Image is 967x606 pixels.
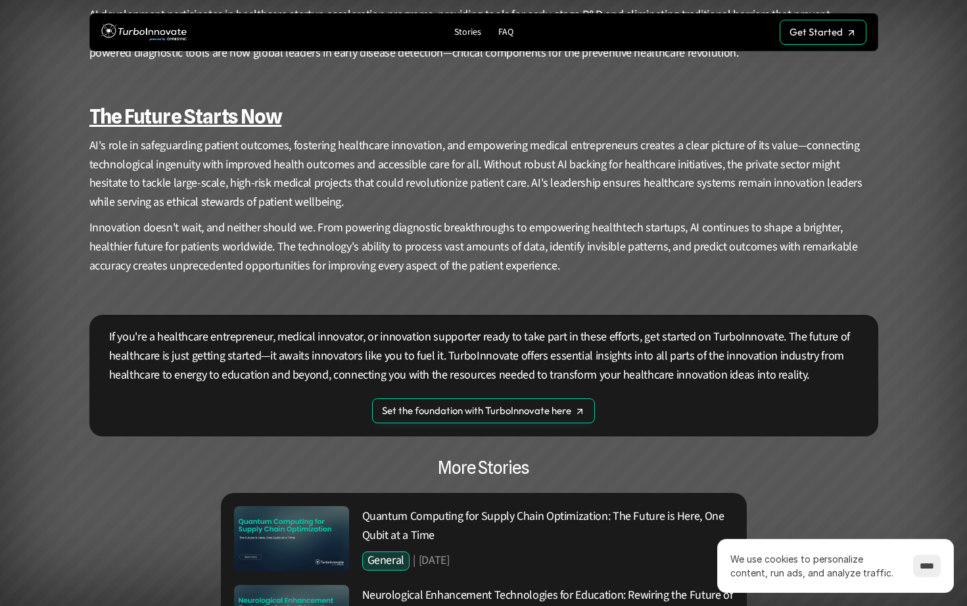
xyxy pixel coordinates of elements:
[498,27,513,38] p: FAQ
[780,20,866,45] a: Get Started
[730,552,900,580] p: We use cookies to personalize content, run ads, and analyze traffic.
[493,24,519,41] a: FAQ
[790,26,843,38] p: Get Started
[101,20,187,45] img: TurboInnovate Logo
[454,27,481,38] p: Stories
[449,24,486,41] a: Stories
